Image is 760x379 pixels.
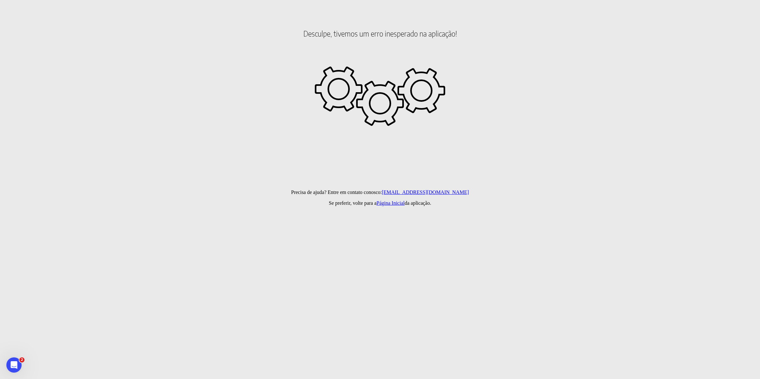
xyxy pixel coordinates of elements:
h2: Desculpe, tivemos um erro inesperado na aplicação! [3,6,757,60]
p: Precisa de ajuda? Entre em contato conosco: [3,190,757,195]
iframe: Intercom live chat [6,357,22,373]
a: Página Inicial [377,200,404,206]
span: 2 [19,357,24,362]
p: Se preferir, volte para a da aplicação. [3,200,757,206]
a: [EMAIL_ADDRESS][DOMAIN_NAME] [382,190,469,195]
